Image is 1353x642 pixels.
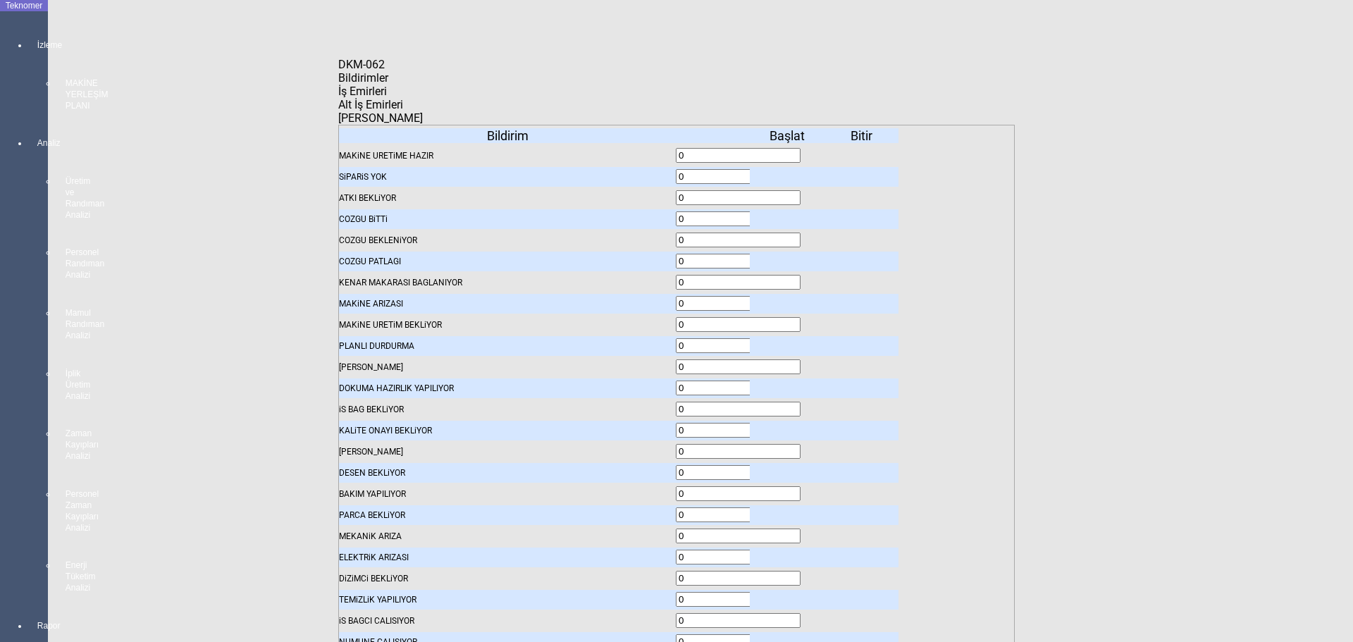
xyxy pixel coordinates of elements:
[339,167,676,187] div: SiPARiS YOK
[676,402,801,416] input: With Spin And Buttons
[676,275,801,290] input: With Spin And Buttons
[676,486,801,501] input: With Spin And Buttons
[339,421,676,440] div: KALiTE ONAYI BEKLiYOR
[339,209,676,229] div: COZGU BiTTi
[676,317,801,332] input: With Spin And Buttons
[676,613,801,628] input: With Spin And Buttons
[676,507,801,522] input: With Spin And Buttons
[750,128,824,143] div: Başlat
[339,548,676,567] div: ELEKTRiK ARIZASI
[676,359,801,374] input: With Spin And Buttons
[339,526,676,546] div: MEKANiK ARIZA
[339,146,676,166] div: MAKiNE URETiME HAZIR
[339,378,676,398] div: DOKUMA HAZIRLIK YAPILIYOR
[824,128,898,143] div: Bitir
[338,85,387,98] span: İş Emirleri
[676,550,801,564] input: With Spin And Buttons
[676,254,801,268] input: With Spin And Buttons
[339,188,676,208] div: ATKI BEKLiYOR
[676,211,801,226] input: With Spin And Buttons
[676,423,801,438] input: With Spin And Buttons
[339,590,676,610] div: TEMiZLiK YAPILIYOR
[339,442,676,462] div: [PERSON_NAME]
[338,111,423,125] span: [PERSON_NAME]
[339,357,676,377] div: [PERSON_NAME]
[676,529,801,543] input: With Spin And Buttons
[676,169,801,184] input: With Spin And Buttons
[339,463,676,483] div: DESEN BEKLiYOR
[676,381,801,395] input: With Spin And Buttons
[339,315,676,335] div: MAKiNE URETiM BEKLiYOR
[676,444,801,459] input: With Spin And Buttons
[338,98,403,111] span: Alt İş Emirleri
[339,273,676,292] div: KENAR MAKARASI BAGLANIYOR
[676,465,801,480] input: With Spin And Buttons
[339,252,676,271] div: COZGU PATLAGI
[338,58,392,71] div: DKM-062
[676,296,801,311] input: With Spin And Buttons
[339,128,676,143] div: Bildirim
[676,592,801,607] input: With Spin And Buttons
[676,571,801,586] input: With Spin And Buttons
[339,230,676,250] div: COZGU BEKLENiYOR
[339,484,676,504] div: BAKIM YAPILIYOR
[676,233,801,247] input: With Spin And Buttons
[339,505,676,525] div: PARCA BEKLiYOR
[339,400,676,419] div: iS BAG BEKLiYOR
[676,190,801,205] input: With Spin And Buttons
[339,336,676,356] div: PLANLI DURDURMA
[339,294,676,314] div: MAKiNE ARIZASI
[676,148,801,163] input: With Spin And Buttons
[339,569,676,588] div: DiZiMCi BEKLiYOR
[676,338,801,353] input: With Spin And Buttons
[339,611,676,631] div: iS BAGCI CALISIYOR
[338,71,388,85] span: Bildirimler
